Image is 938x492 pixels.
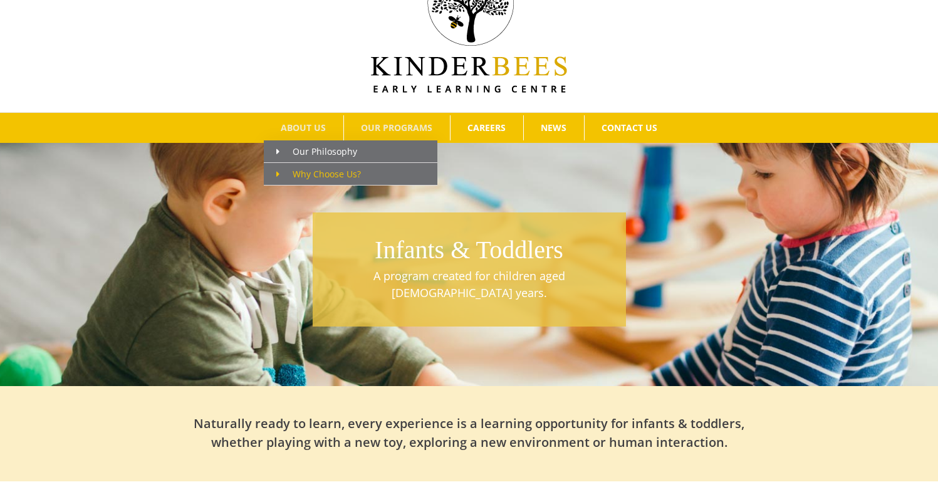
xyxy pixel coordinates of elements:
[264,140,437,163] a: Our Philosophy
[319,268,620,301] p: A program created for children aged [DEMOGRAPHIC_DATA] years.
[276,168,361,180] span: Why Choose Us?
[281,123,326,132] span: ABOUT US
[541,123,566,132] span: NEWS
[344,115,450,140] a: OUR PROGRAMS
[319,233,620,268] h1: Infants & Toddlers
[19,113,919,143] nav: Main Menu
[264,115,343,140] a: ABOUT US
[467,123,506,132] span: CAREERS
[451,115,523,140] a: CAREERS
[524,115,584,140] a: NEWS
[276,145,357,157] span: Our Philosophy
[585,115,675,140] a: CONTACT US
[264,163,437,186] a: Why Choose Us?
[194,414,745,452] h2: Naturally ready to learn, every experience is a learning opportunity for infants & toddlers, whet...
[602,123,657,132] span: CONTACT US
[361,123,432,132] span: OUR PROGRAMS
